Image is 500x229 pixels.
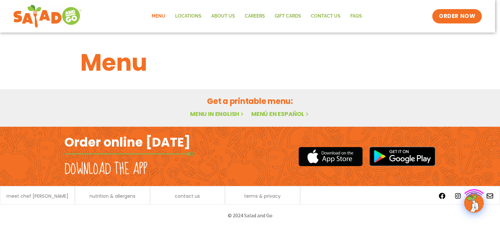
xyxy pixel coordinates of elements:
img: fork [64,152,195,156]
a: Locations [170,9,206,24]
h1: Menu [80,45,420,80]
a: FAQs [345,9,367,24]
a: meet chef [PERSON_NAME] [7,194,68,198]
a: ORDER NOW [432,9,482,23]
h2: Download the app [64,160,147,179]
a: Contact Us [306,9,345,24]
a: About Us [206,9,240,24]
nav: Menu [147,9,367,24]
img: appstore [299,146,363,167]
a: Careers [240,9,270,24]
img: new-SAG-logo-768×292 [13,3,82,29]
a: contact us [175,194,200,198]
p: © 2024 Salad and Go [68,211,432,220]
a: nutrition & allergens [90,194,135,198]
h2: Order online [DATE] [64,134,190,150]
a: Menu [147,9,170,24]
img: google_play [369,147,436,166]
a: Menu in English [190,110,245,118]
a: GIFT CARDS [270,9,306,24]
a: terms & privacy [244,194,281,198]
span: ORDER NOW [439,12,475,20]
a: Menú en español [251,110,310,118]
h2: Get a printable menu: [80,95,420,107]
